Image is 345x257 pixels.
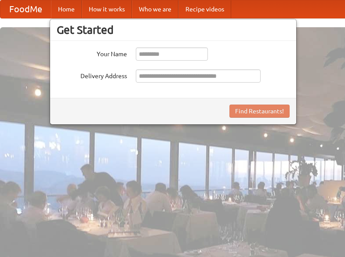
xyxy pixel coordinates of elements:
[178,0,231,18] a: Recipe videos
[229,105,290,118] button: Find Restaurants!
[0,0,51,18] a: FoodMe
[51,0,82,18] a: Home
[132,0,178,18] a: Who we are
[57,47,127,58] label: Your Name
[57,69,127,80] label: Delivery Address
[82,0,132,18] a: How it works
[57,23,290,36] h3: Get Started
